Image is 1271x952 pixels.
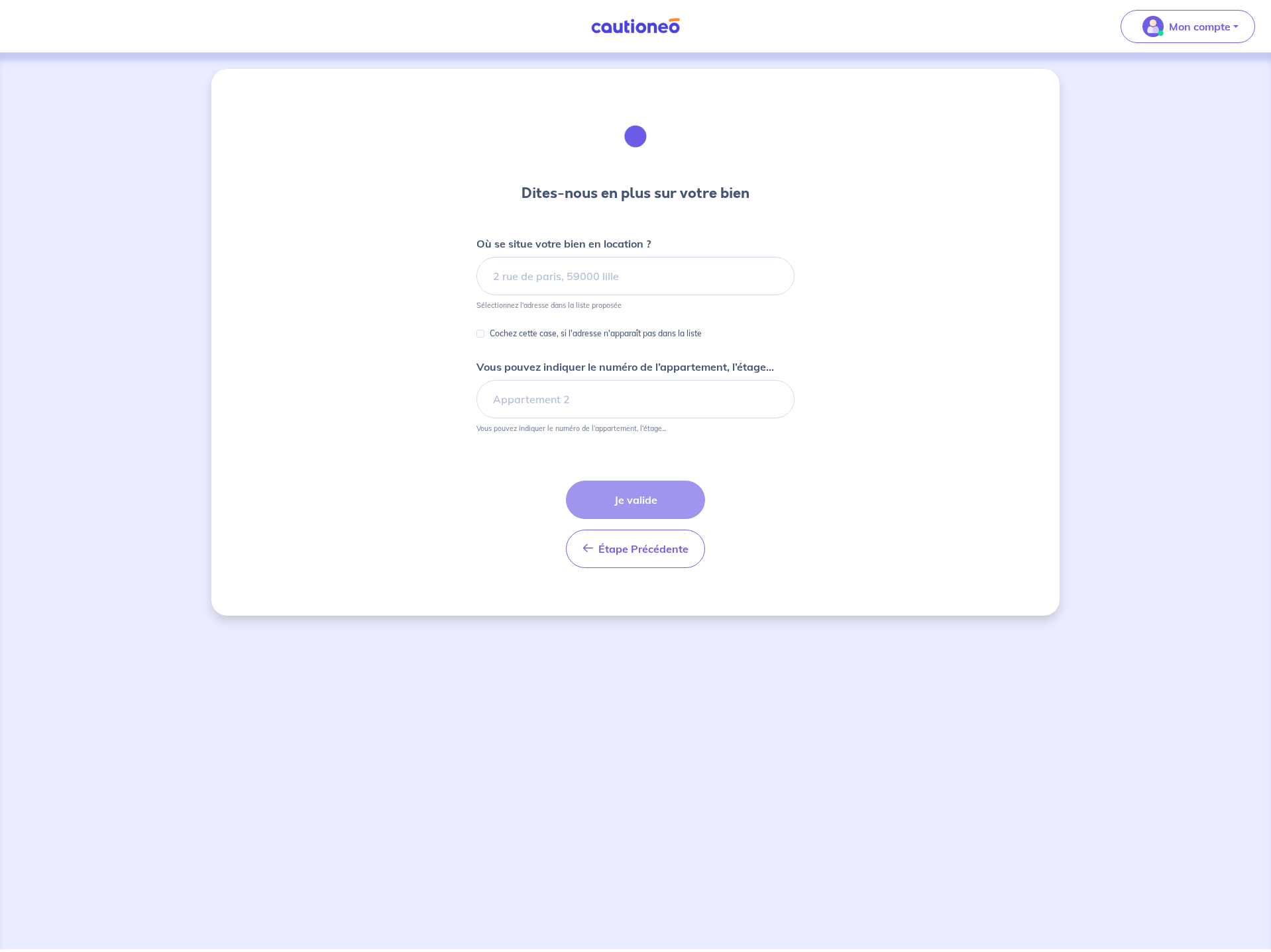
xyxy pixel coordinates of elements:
[476,301,622,310] p: Sélectionnez l'adresse dans la liste proposée
[1142,16,1164,37] img: illu_account_valid_menu.svg
[476,257,795,295] input: 2 rue de paris, 59000 lille
[1169,19,1231,34] p: Mon compte
[600,101,671,172] img: illu_houses.svg
[476,236,651,252] p: Où se situe votre bien en location ?
[476,380,795,418] input: Appartement 2
[566,530,705,568] button: Étape Précédente
[598,542,689,555] span: Étape Précédente
[1121,10,1255,43] button: illu_account_valid_menu.svgMon compte
[522,183,749,204] h3: Dites-nous en plus sur votre bien
[476,359,774,375] p: Vous pouvez indiquer le numéro de l’appartement, l’étage...
[586,18,685,34] img: Cautioneo
[476,424,666,433] p: Vous pouvez indiquer le numéro de l’appartement, l’étage...
[490,326,702,342] p: Cochez cette case, si l'adresse n'apparaît pas dans la liste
